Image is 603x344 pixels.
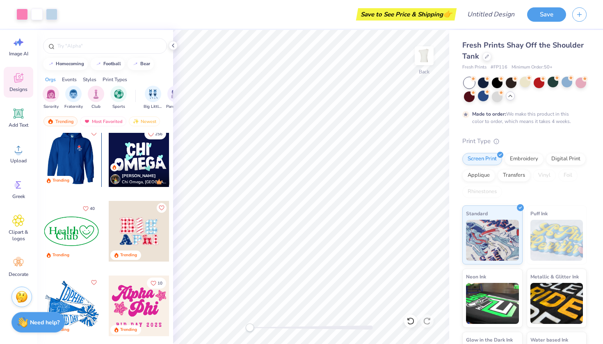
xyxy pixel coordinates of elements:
[47,118,54,124] img: trending.gif
[48,62,54,66] img: trend_line.gif
[9,122,28,128] span: Add Text
[530,335,568,344] span: Water based Ink
[512,64,553,71] span: Minimum Order: 50 +
[91,58,125,70] button: football
[64,86,83,110] div: filter for Fraternity
[166,86,185,110] div: filter for Parent's Weekend
[140,62,150,66] div: bear
[79,203,98,214] button: Like
[166,104,185,110] span: Parent's Weekend
[462,186,502,198] div: Rhinestones
[132,62,139,66] img: trend_line.gif
[462,169,495,182] div: Applique
[12,193,25,200] span: Greek
[491,64,507,71] span: # FP116
[144,104,162,110] span: Big Little Reveal
[43,116,78,126] div: Trending
[462,153,502,165] div: Screen Print
[110,86,127,110] div: filter for Sports
[57,42,162,50] input: Try "Alpha"
[43,86,59,110] div: filter for Sorority
[530,220,583,261] img: Puff Ink
[9,50,28,57] span: Image AI
[88,86,104,110] button: filter button
[128,58,154,70] button: bear
[472,111,506,117] strong: Made to order:
[103,76,127,83] div: Print Types
[45,76,56,83] div: Orgs
[530,272,579,281] span: Metallic & Glitter Ink
[89,128,99,138] button: Like
[53,178,69,184] div: Trending
[472,110,573,125] div: We make this product in this color to order, which means it takes 4 weeks.
[90,207,95,211] span: 40
[103,62,121,66] div: football
[462,64,487,71] span: Fresh Prints
[129,116,160,126] div: Newest
[166,86,185,110] button: filter button
[62,76,77,83] div: Events
[419,68,429,75] div: Back
[9,86,27,93] span: Designs
[120,252,137,258] div: Trending
[53,252,69,258] div: Trending
[91,104,100,110] span: Club
[462,40,584,61] span: Fresh Prints Shay Off the Shoulder Tank
[505,153,544,165] div: Embroidery
[83,76,96,83] div: Styles
[466,272,486,281] span: Neon Ink
[64,104,83,110] span: Fraternity
[558,169,578,182] div: Foil
[132,118,139,124] img: newest.gif
[43,86,59,110] button: filter button
[56,62,84,66] div: homecoming
[144,86,162,110] div: filter for Big Little Reveal
[110,86,127,110] button: filter button
[530,283,583,324] img: Metallic & Glitter Ink
[43,58,88,70] button: homecoming
[461,6,521,23] input: Untitled Design
[64,86,83,110] button: filter button
[84,118,90,124] img: most_fav.gif
[114,89,123,99] img: Sports Image
[112,104,125,110] span: Sports
[95,62,102,66] img: trend_line.gif
[30,319,59,326] strong: Need help?
[144,128,166,139] button: Like
[546,153,586,165] div: Digital Print
[91,89,100,99] img: Club Image
[69,89,78,99] img: Fraternity Image
[148,89,158,99] img: Big Little Reveal Image
[171,89,180,99] img: Parent's Weekend Image
[5,229,32,242] span: Clipart & logos
[157,203,167,213] button: Like
[144,86,162,110] button: filter button
[155,132,162,136] span: 256
[443,9,452,19] span: 👉
[10,157,27,164] span: Upload
[498,169,530,182] div: Transfers
[43,104,59,110] span: Sorority
[80,116,126,126] div: Most Favorited
[416,48,432,64] img: Back
[466,220,519,261] img: Standard
[89,278,99,287] button: Like
[158,281,162,285] span: 10
[527,7,566,22] button: Save
[466,283,519,324] img: Neon Ink
[122,179,166,185] span: Chi Omega, [GEOGRAPHIC_DATA][US_STATE]
[147,278,166,289] button: Like
[46,89,56,99] img: Sorority Image
[88,86,104,110] div: filter for Club
[358,8,455,21] div: Save to See Price & Shipping
[466,209,488,218] span: Standard
[246,323,254,332] div: Accessibility label
[466,335,513,344] span: Glow in the Dark Ink
[533,169,556,182] div: Vinyl
[530,209,548,218] span: Puff Ink
[122,173,156,179] span: [PERSON_NAME]
[9,271,28,278] span: Decorate
[462,137,587,146] div: Print Type
[120,327,137,333] div: Trending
